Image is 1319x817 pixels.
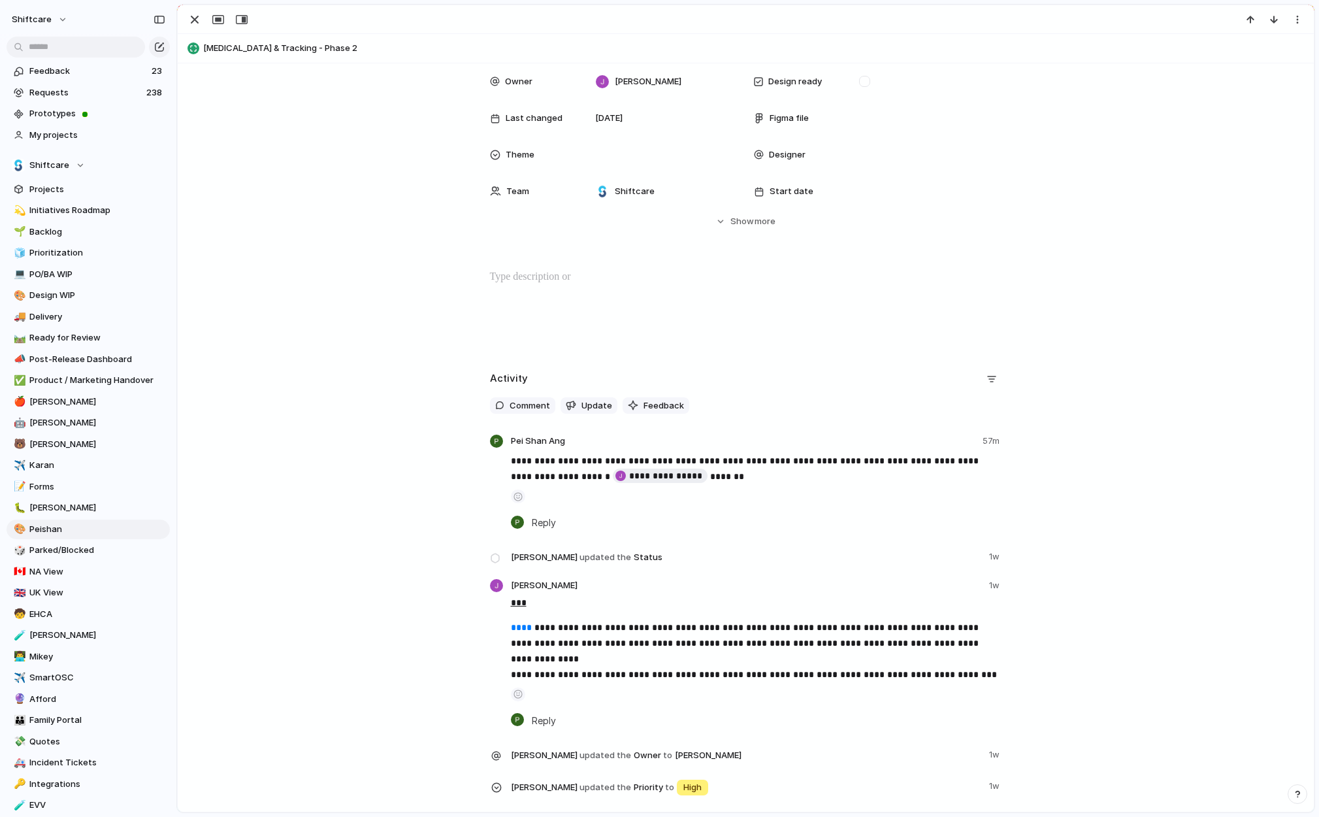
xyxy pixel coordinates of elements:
[14,671,23,686] div: ✈️
[14,586,23,601] div: 🇬🇧
[623,397,689,414] button: Feedback
[12,13,52,26] span: shiftcare
[983,435,1002,450] span: 57m
[511,746,981,764] span: Owner
[561,397,617,414] button: Update
[12,735,25,748] button: 💸
[595,112,623,125] span: [DATE]
[14,309,23,324] div: 🚚
[7,710,170,730] a: 👪Family Portal
[511,551,578,564] span: [PERSON_NAME]
[12,268,25,281] button: 💻
[29,129,165,142] span: My projects
[29,289,165,302] span: Design WIP
[7,350,170,369] div: 📣Post-Release Dashboard
[14,373,23,388] div: ✅
[14,564,23,579] div: 🇨🇦
[532,515,556,529] span: Reply
[29,480,165,493] span: Forms
[14,224,23,239] div: 🌱
[12,395,25,408] button: 🍎
[7,753,170,773] a: 🚑Incident Tickets
[7,371,170,390] a: ✅Product / Marketing Handover
[511,435,565,448] span: Pei Shan Ang
[29,565,165,578] span: NA View
[7,690,170,709] div: 🔮Afford
[14,479,23,494] div: 📝
[29,310,165,324] span: Delivery
[29,246,165,259] span: Prioritization
[7,498,170,518] div: 🐛[PERSON_NAME]
[7,647,170,667] a: 👨‍💻Mikey
[146,86,165,99] span: 238
[7,222,170,242] a: 🌱Backlog
[7,265,170,284] a: 💻PO/BA WIP
[29,107,165,120] span: Prototypes
[12,714,25,727] button: 👪
[7,583,170,603] a: 🇬🇧UK View
[7,520,170,539] a: 🎨Peishan
[12,523,25,536] button: 🎨
[14,607,23,622] div: 🧒
[7,392,170,412] div: 🍎[PERSON_NAME]
[29,331,165,344] span: Ready for Review
[675,749,741,762] span: [PERSON_NAME]
[12,225,25,239] button: 🌱
[7,795,170,815] div: 🧪EVV
[12,756,25,769] button: 🚑
[663,749,672,762] span: to
[184,38,1308,59] button: [MEDICAL_DATA] & Tracking - Phase 2
[7,243,170,263] div: 🧊Prioritization
[770,185,813,198] span: Start date
[12,204,25,217] button: 💫
[14,649,23,664] div: 👨‍💻
[29,778,165,791] span: Integrations
[7,83,170,103] a: Requests238
[12,501,25,514] button: 🐛
[665,781,674,794] span: to
[768,75,822,88] span: Design ready
[12,246,25,259] button: 🧊
[7,286,170,305] div: 🎨Design WIP
[14,501,23,516] div: 🐛
[152,65,165,78] span: 23
[29,438,165,451] span: [PERSON_NAME]
[14,246,23,261] div: 🧊
[29,544,165,557] span: Parked/Blocked
[615,75,681,88] span: [PERSON_NAME]
[12,374,25,387] button: ✅
[581,399,612,412] span: Update
[989,548,1002,563] span: 1w
[7,456,170,475] a: ✈️Karan
[7,61,170,81] a: Feedback23
[12,289,25,302] button: 🎨
[7,201,170,220] div: 💫Initiatives Roadmap
[12,416,25,429] button: 🤖
[12,693,25,706] button: 🔮
[7,775,170,794] a: 🔑Integrations
[7,435,170,454] a: 🐻[PERSON_NAME]
[29,756,165,769] span: Incident Tickets
[12,331,25,344] button: 🛤️
[12,544,25,557] button: 🎲
[506,185,529,198] span: Team
[14,288,23,303] div: 🎨
[615,185,655,198] span: Shiftcare
[14,734,23,749] div: 💸
[7,732,170,752] a: 💸Quotes
[29,268,165,281] span: PO/BA WIP
[12,629,25,642] button: 🧪
[29,183,165,196] span: Projects
[511,579,578,592] span: [PERSON_NAME]
[12,310,25,324] button: 🚚
[29,416,165,429] span: [PERSON_NAME]
[12,586,25,599] button: 🇬🇧
[7,307,170,327] div: 🚚Delivery
[29,629,165,642] span: [PERSON_NAME]
[14,267,23,282] div: 💻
